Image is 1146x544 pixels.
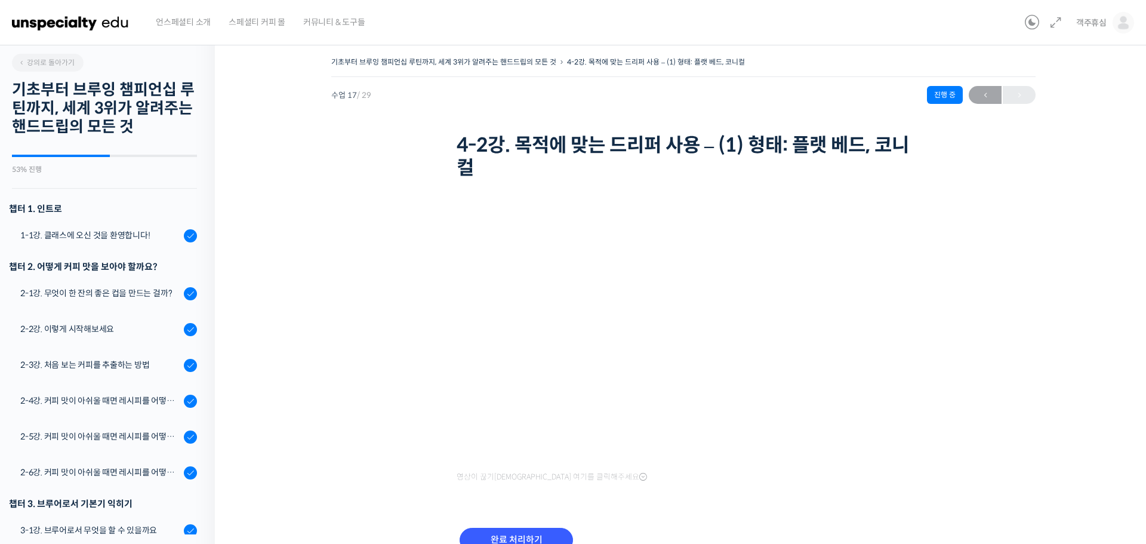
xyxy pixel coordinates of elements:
div: 2-2강. 이렇게 시작해보세요 [20,322,180,336]
div: 1-1강. 클래스에 오신 것을 환영합니다! [20,229,180,242]
span: ← [969,87,1002,103]
span: / 29 [357,90,371,100]
div: 2-5강. 커피 맛이 아쉬울 때면 레시피를 어떻게 수정해 보면 좋을까요? (2) [20,430,180,443]
div: 2-4강. 커피 맛이 아쉬울 때면 레시피를 어떻게 수정해 보면 좋을까요? (1) [20,394,180,407]
a: 강의로 돌아가기 [12,54,84,72]
a: ←이전 [969,86,1002,104]
span: 수업 17 [331,91,371,99]
span: 객주휴심 [1076,17,1107,28]
div: 챕터 3. 브루어로서 기본기 익히기 [9,496,197,512]
h1: 4-2강. 목적에 맞는 드리퍼 사용 – (1) 형태: 플랫 베드, 코니컬 [457,134,910,180]
div: 53% 진행 [12,166,197,173]
div: 2-3강. 처음 보는 커피를 추출하는 방법 [20,358,180,371]
a: 4-2강. 목적에 맞는 드리퍼 사용 – (1) 형태: 플랫 베드, 코니컬 [567,57,745,66]
h2: 기초부터 브루잉 챔피언십 루틴까지, 세계 3위가 알려주는 핸드드립의 모든 것 [12,81,197,137]
div: 챕터 2. 어떻게 커피 맛을 보아야 할까요? [9,259,197,275]
h3: 챕터 1. 인트로 [9,201,197,217]
a: 기초부터 브루잉 챔피언십 루틴까지, 세계 3위가 알려주는 핸드드립의 모든 것 [331,57,556,66]
span: 강의로 돌아가기 [18,58,75,67]
div: 2-6강. 커피 맛이 아쉬울 때면 레시피를 어떻게 수정해 보면 좋을까요? (3) [20,466,180,479]
div: 2-1강. 무엇이 한 잔의 좋은 컵을 만드는 걸까? [20,287,180,300]
div: 3-1강. 브루어로서 무엇을 할 수 있을까요 [20,524,180,537]
span: 영상이 끊기[DEMOGRAPHIC_DATA] 여기를 클릭해주세요 [457,472,647,482]
div: 진행 중 [927,86,963,104]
